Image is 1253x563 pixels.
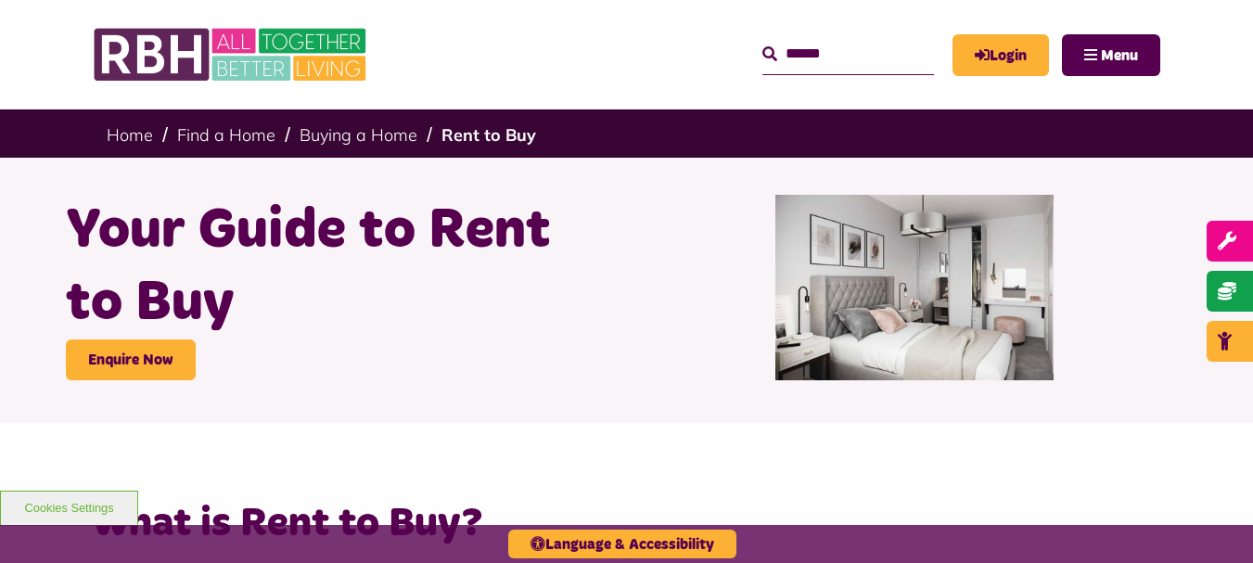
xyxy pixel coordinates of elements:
a: Rent to Buy [441,124,536,146]
a: MyRBH [953,34,1049,76]
button: Language & Accessibility [508,530,736,558]
a: Home [107,124,153,146]
img: Bedroom Cottons [775,195,1054,380]
a: Buying a Home [300,124,417,146]
a: Find a Home [177,124,275,146]
h2: What is Rent to Buy? [93,497,1160,550]
button: Navigation [1062,34,1160,76]
span: Menu [1101,48,1138,63]
a: Enquire Now [66,339,196,380]
iframe: Netcall Web Assistant for live chat [1170,480,1253,563]
img: RBH [93,19,371,91]
h1: Your Guide to Rent to Buy [66,195,613,339]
